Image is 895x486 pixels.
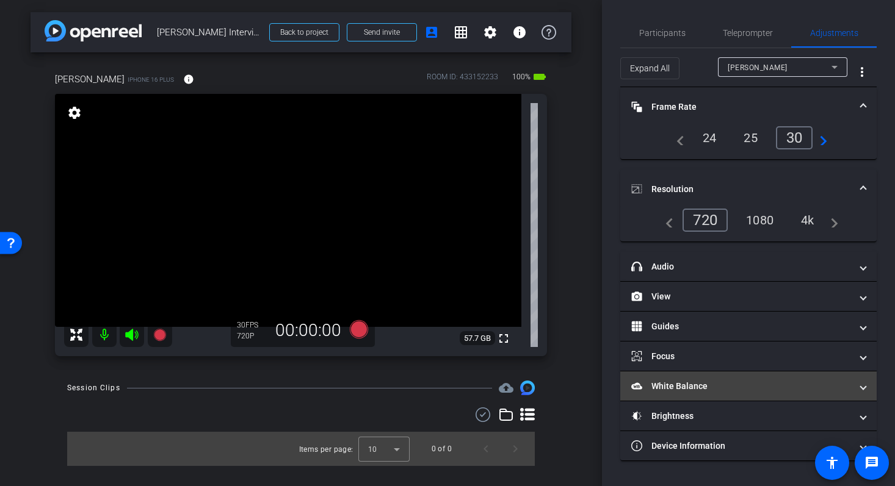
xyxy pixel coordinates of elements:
span: Back to project [280,28,328,37]
div: Items per page: [299,443,353,456]
mat-icon: info [183,74,194,85]
mat-expansion-panel-header: White Balance [620,371,877,401]
div: 25 [734,127,767,148]
mat-icon: navigate_next [813,130,827,145]
mat-expansion-panel-header: Device Information [620,431,877,460]
mat-icon: account_box [424,25,439,40]
button: Previous page [471,434,501,463]
mat-panel-title: Resolution [631,183,851,196]
mat-icon: grid_on [454,25,468,40]
mat-icon: fullscreen [496,331,511,346]
mat-icon: more_vert [855,65,869,79]
img: Session clips [520,381,535,395]
mat-expansion-panel-header: Frame Rate [620,87,877,126]
mat-panel-title: Brightness [631,410,851,423]
span: Teleprompter [723,29,773,37]
mat-expansion-panel-header: Audio [620,252,877,281]
span: 100% [510,67,532,87]
div: 24 [694,127,726,148]
div: 1080 [737,210,783,230]
mat-icon: settings [483,25,498,40]
span: Expand All [630,57,670,80]
div: 00:00:00 [267,320,349,341]
button: Back to project [269,23,339,41]
span: [PERSON_NAME] [728,63,788,72]
span: [PERSON_NAME] [55,73,125,86]
mat-expansion-panel-header: Resolution [620,170,877,209]
button: Expand All [620,57,679,79]
mat-panel-title: Frame Rate [631,101,851,113]
mat-expansion-panel-header: Guides [620,312,877,341]
mat-expansion-panel-header: Brightness [620,401,877,431]
span: [PERSON_NAME] Interview — [DATE] [157,20,262,45]
button: Next page [501,434,530,463]
div: ROOM ID: 433152233 [427,71,498,89]
span: FPS [245,321,258,329]
mat-icon: message [864,456,879,470]
div: Session Clips [67,382,120,394]
div: 30 [776,126,813,149]
img: app-logo [45,20,142,41]
mat-expansion-panel-header: View [620,282,877,311]
span: Participants [639,29,686,37]
mat-icon: battery_std [532,70,547,84]
mat-icon: navigate_before [659,213,673,227]
span: Send invite [364,27,400,37]
mat-icon: navigate_next [824,213,838,227]
mat-icon: info [512,25,527,40]
mat-icon: navigate_before [670,130,684,145]
mat-panel-title: Focus [631,350,851,363]
mat-expansion-panel-header: Focus [620,341,877,371]
span: 57.7 GB [460,331,495,346]
button: Send invite [347,23,417,41]
div: 30 [237,320,267,330]
mat-panel-title: White Balance [631,380,851,393]
div: 0 of 0 [432,443,452,455]
span: iPhone 16 Plus [128,75,174,84]
mat-panel-title: Guides [631,320,851,333]
mat-panel-title: View [631,290,851,303]
mat-icon: settings [66,105,83,120]
span: Destinations for your clips [499,381,513,395]
mat-panel-title: Audio [631,260,851,273]
div: 720P [237,331,267,341]
button: More Options for Adjustments Panel [847,57,877,87]
mat-panel-title: Device Information [631,440,851,452]
div: 4k [792,210,824,230]
div: 720 [683,209,728,232]
mat-icon: cloud_upload [499,381,513,395]
span: Adjustments [810,29,858,37]
div: Frame Rate [620,126,877,159]
div: Resolution [620,209,877,241]
mat-icon: accessibility [825,456,839,470]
